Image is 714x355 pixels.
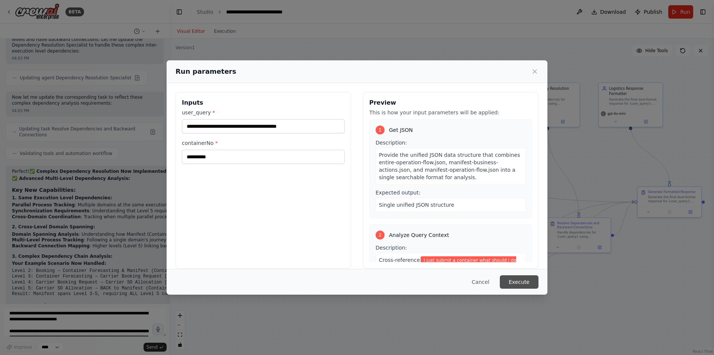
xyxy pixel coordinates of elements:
span: Expected output: [376,190,421,196]
button: Execute [500,275,538,289]
button: Cancel [466,275,495,289]
span: Provide the unified JSON data structure that combines entire-operation-flow.json, manifest-busine... [379,152,520,180]
span: Single unified JSON structure [379,202,454,208]
h2: Run parameters [176,66,236,77]
span: Cross-reference [379,257,420,263]
div: 1 [376,126,385,134]
span: Variable: user_query [379,256,516,272]
p: This is how your input parameters will be applied: [369,109,532,116]
label: user_query [182,109,345,116]
span: Analyze Query Context [389,231,449,239]
span: Description: [376,140,407,146]
div: 2 [376,231,385,240]
label: containerNo [182,139,345,147]
span: Get JSON [389,126,413,134]
h3: Preview [369,98,532,107]
h3: Inputs [182,98,345,107]
span: Description: [376,245,407,251]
